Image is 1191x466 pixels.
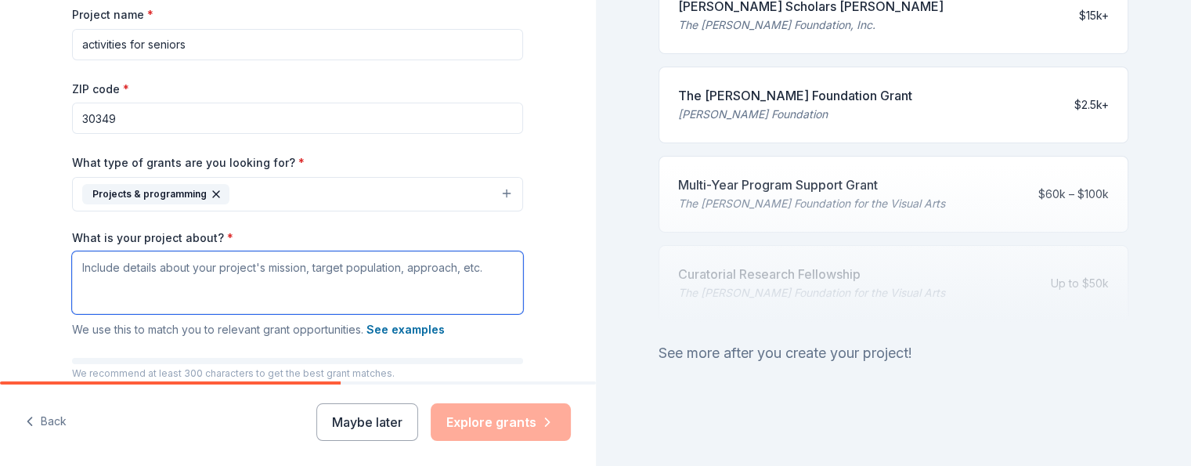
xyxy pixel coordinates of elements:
[678,16,944,34] div: The [PERSON_NAME] Foundation, Inc.
[1079,6,1109,25] div: $15k+
[72,81,129,97] label: ZIP code
[678,105,912,124] div: [PERSON_NAME] Foundation
[72,177,523,211] button: Projects & programming
[25,406,67,439] button: Back
[678,86,912,105] div: The [PERSON_NAME] Foundation Grant
[659,341,1129,366] div: See more after you create your project!
[72,29,523,60] input: After school program
[1074,96,1109,114] div: $2.5k+
[72,230,233,246] label: What is your project about?
[316,403,418,441] button: Maybe later
[82,184,229,204] div: Projects & programming
[366,320,445,339] button: See examples
[72,7,153,23] label: Project name
[72,155,305,171] label: What type of grants are you looking for?
[72,103,523,134] input: 12345 (U.S. only)
[72,367,523,380] p: We recommend at least 300 characters to get the best grant matches.
[72,323,445,336] span: We use this to match you to relevant grant opportunities.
